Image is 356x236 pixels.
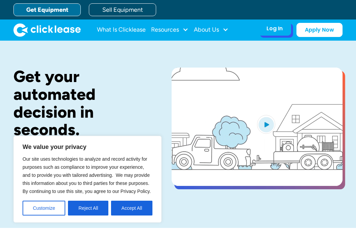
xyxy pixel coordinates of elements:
[13,68,150,139] h1: Get your automated decision in seconds.
[13,136,162,223] div: We value your privacy
[194,23,228,37] div: About Us
[89,3,156,16] a: Sell Equipment
[257,115,275,134] img: Blue play button logo on a light blue circular background
[296,23,343,37] a: Apply Now
[23,201,65,215] button: Customize
[266,25,283,32] div: Log In
[23,143,152,151] p: We value your privacy
[151,23,188,37] div: Resources
[13,23,81,37] img: Clicklease logo
[172,68,343,186] a: open lightbox
[111,201,152,215] button: Accept All
[97,23,146,37] a: What Is Clicklease
[68,201,108,215] button: Reject All
[13,23,81,37] a: home
[23,156,151,194] span: Our site uses technologies to analyze and record activity for purposes such as compliance to impr...
[13,3,81,16] a: Get Equipment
